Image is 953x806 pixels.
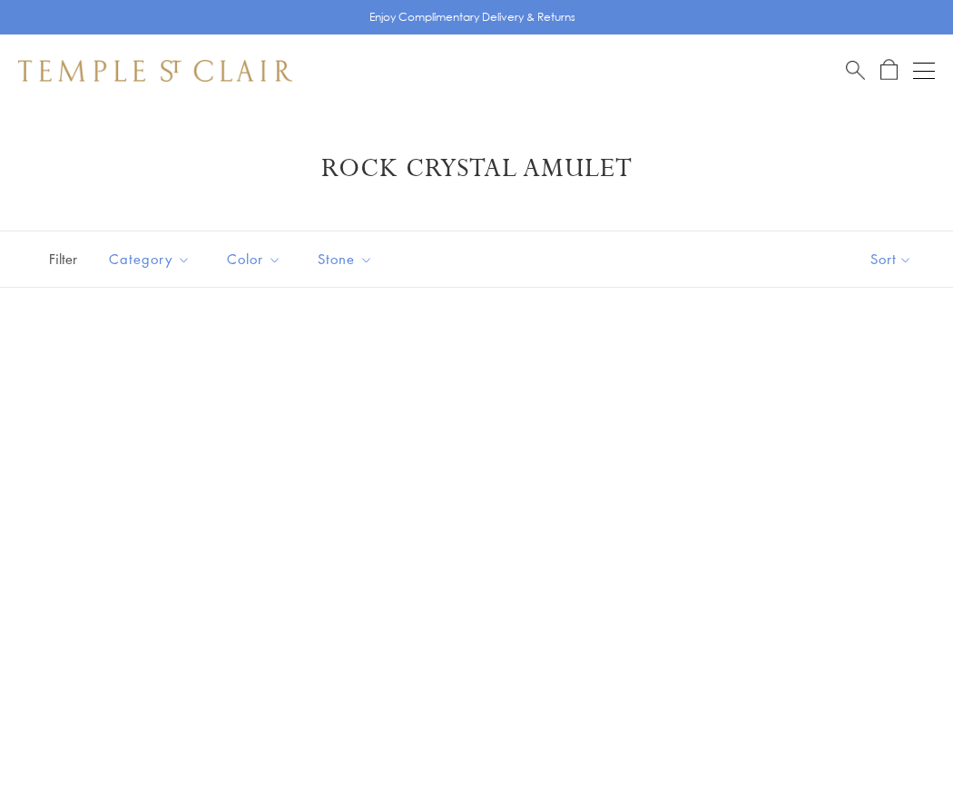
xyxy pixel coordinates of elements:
[95,239,204,280] button: Category
[369,8,575,26] p: Enjoy Complimentary Delivery & Returns
[913,60,935,82] button: Open navigation
[45,152,908,185] h1: Rock Crystal Amulet
[218,248,295,270] span: Color
[100,248,204,270] span: Category
[213,239,295,280] button: Color
[830,231,953,287] button: Show sort by
[304,239,387,280] button: Stone
[880,59,898,82] a: Open Shopping Bag
[309,248,387,270] span: Stone
[18,60,292,82] img: Temple St. Clair
[846,59,865,82] a: Search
